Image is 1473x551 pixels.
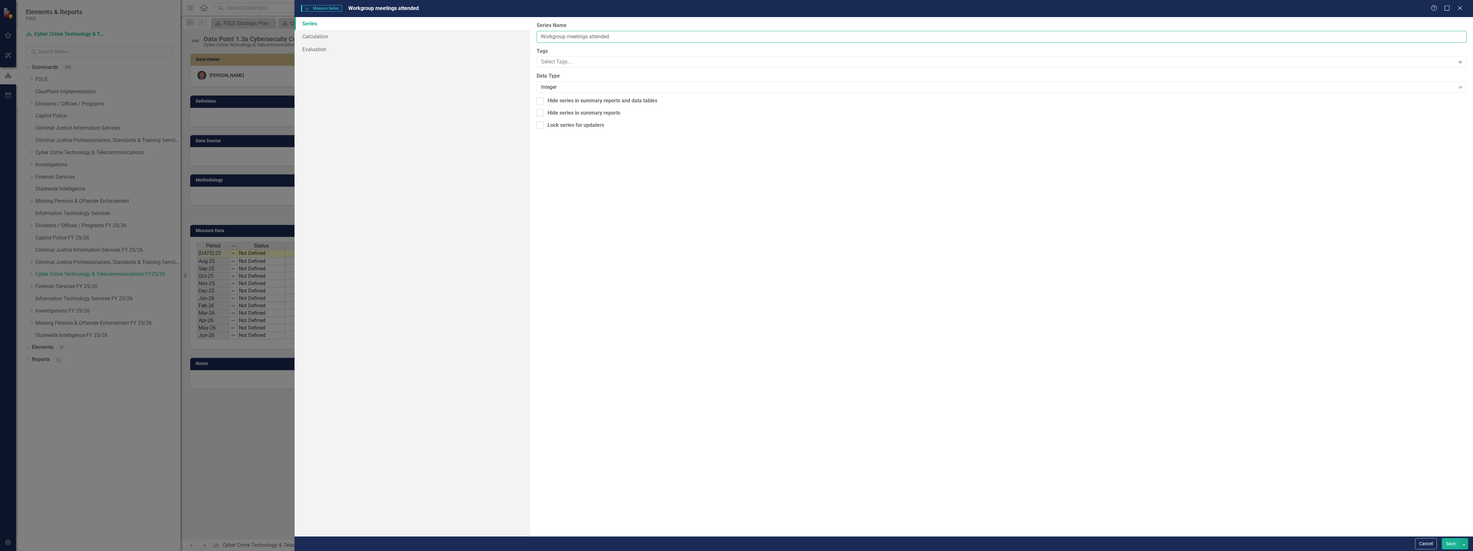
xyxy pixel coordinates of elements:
[1442,538,1460,549] button: Save
[537,22,1467,29] label: Series Name
[295,43,530,56] a: Evaluation
[548,109,620,117] div: Hide series in summary reports
[348,5,419,11] span: Workgroup meetings attended
[537,72,1467,80] label: Data Type
[541,84,1455,91] div: Integer
[295,17,530,30] a: Series
[1415,538,1437,549] button: Cancel
[548,97,657,105] div: Hide series in summary reports and data tables
[537,48,1467,55] label: Tags
[537,31,1467,43] input: Series Name
[548,122,604,129] div: Lock series for updaters
[295,30,530,43] a: Calculation
[301,5,342,12] span: Measure Series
